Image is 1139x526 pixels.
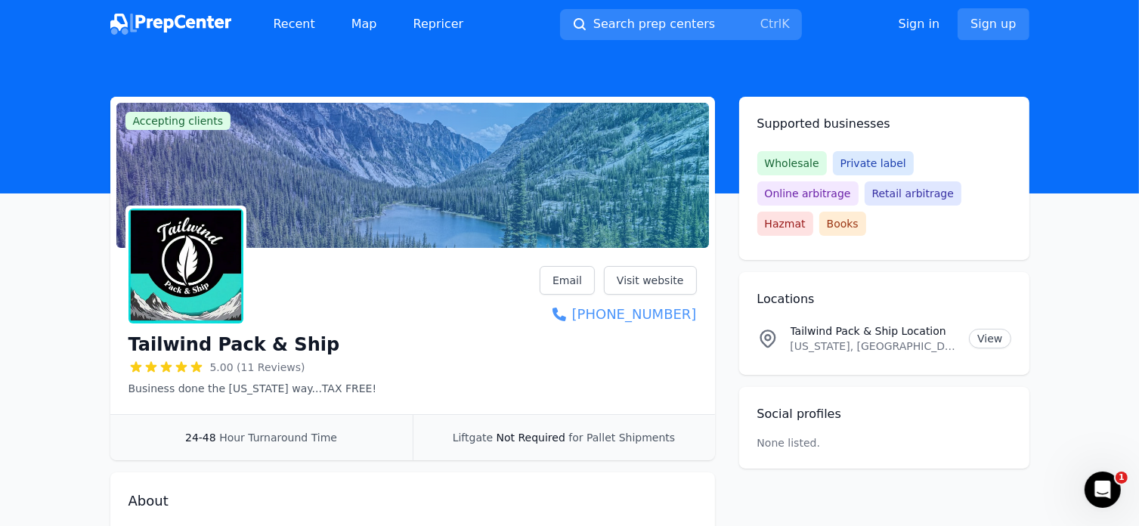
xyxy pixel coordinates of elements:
[401,9,476,39] a: Repricer
[1085,472,1121,508] iframe: Intercom live chat
[899,15,940,33] a: Sign in
[757,151,827,175] span: Wholesale
[540,304,696,325] a: [PHONE_NUMBER]
[969,329,1011,348] a: View
[757,405,1011,423] h2: Social profiles
[757,181,859,206] span: Online arbitrage
[125,112,231,130] span: Accepting clients
[128,209,243,323] img: Tailwind Pack & Ship
[791,339,958,354] p: [US_STATE], [GEOGRAPHIC_DATA]
[757,435,821,450] p: None listed.
[210,360,305,375] span: 5.00 (11 Reviews)
[185,432,216,444] span: 24-48
[782,17,790,31] kbd: K
[219,432,337,444] span: Hour Turnaround Time
[110,14,231,35] img: PrepCenter
[791,323,958,339] p: Tailwind Pack & Ship Location
[497,432,565,444] span: Not Required
[453,432,493,444] span: Liftgate
[865,181,961,206] span: Retail arbitrage
[593,15,715,33] span: Search prep centers
[757,290,1011,308] h2: Locations
[262,9,327,39] a: Recent
[833,151,914,175] span: Private label
[560,9,802,40] button: Search prep centersCtrlK
[128,381,377,396] p: Business done the [US_STATE] way...TAX FREE!
[128,490,697,512] h2: About
[128,333,340,357] h1: Tailwind Pack & Ship
[339,9,389,39] a: Map
[604,266,697,295] a: Visit website
[568,432,675,444] span: for Pallet Shipments
[757,212,813,236] span: Hazmat
[1116,472,1128,484] span: 1
[760,17,782,31] kbd: Ctrl
[958,8,1029,40] a: Sign up
[757,115,1011,133] h2: Supported businesses
[819,212,866,236] span: Books
[540,266,595,295] a: Email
